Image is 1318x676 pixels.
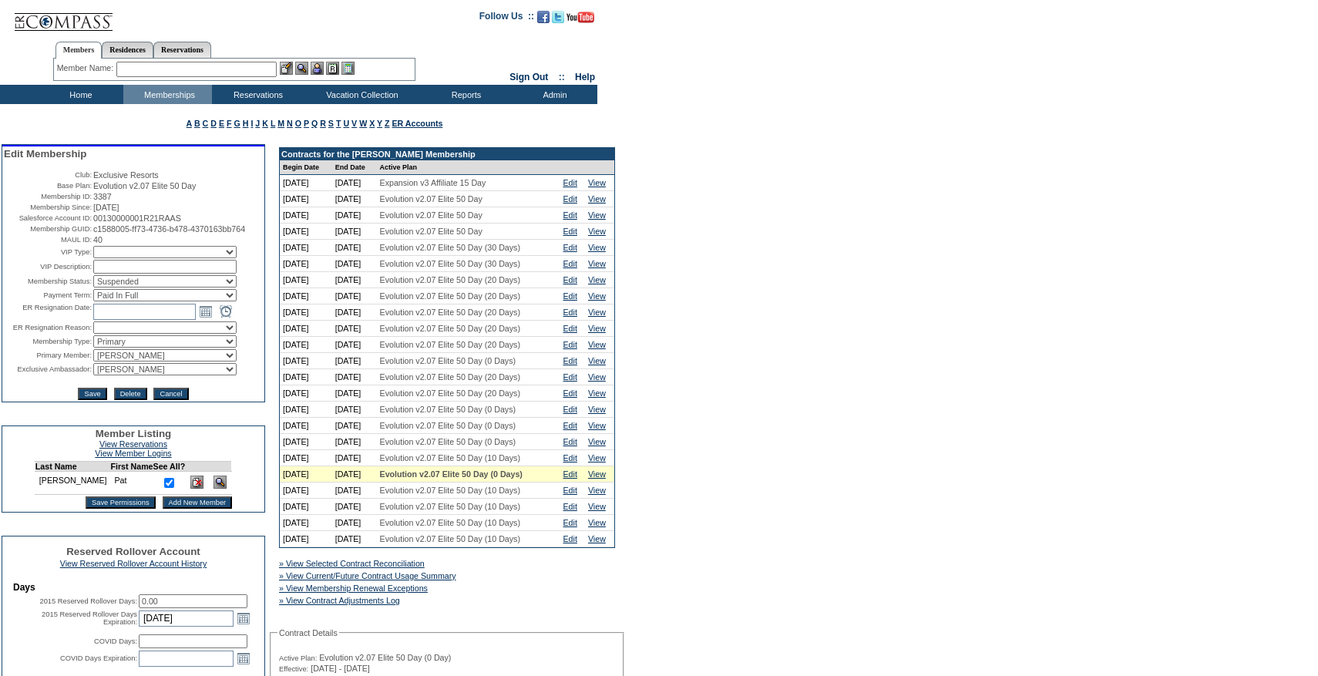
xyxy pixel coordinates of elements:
[279,596,400,605] a: » View Contract Adjustments Log
[588,178,606,187] a: View
[351,119,357,128] a: V
[332,240,377,256] td: [DATE]
[377,119,382,128] a: Y
[380,356,516,365] span: Evolution v2.07 Elite 50 Day (0 Days)
[563,308,577,317] a: Edit
[280,160,332,175] td: Begin Date
[563,340,577,349] a: Edit
[332,483,377,499] td: [DATE]
[392,119,442,128] a: ER Accounts
[563,405,577,414] a: Edit
[280,62,293,75] img: b_edit.gif
[563,243,577,252] a: Edit
[559,72,565,82] span: ::
[332,385,377,402] td: [DATE]
[479,9,534,28] td: Follow Us ::
[187,119,192,128] a: A
[280,256,332,272] td: [DATE]
[320,119,326,128] a: R
[279,664,308,674] span: Effective:
[280,353,332,369] td: [DATE]
[588,324,606,333] a: View
[332,304,377,321] td: [DATE]
[277,628,339,637] legend: Contract Details
[563,210,577,220] a: Edit
[4,260,92,274] td: VIP Description:
[567,12,594,23] img: Subscribe to our YouTube Channel
[332,160,377,175] td: End Date
[35,462,110,472] td: Last Name
[563,388,577,398] a: Edit
[94,637,137,645] label: COVID Days:
[280,304,332,321] td: [DATE]
[380,259,520,268] span: Evolution v2.07 Elite 50 Day (30 Days)
[563,227,577,236] a: Edit
[369,119,375,128] a: X
[563,486,577,495] a: Edit
[35,85,123,104] td: Home
[420,85,509,104] td: Reports
[114,388,147,400] input: Delete
[332,402,377,418] td: [DATE]
[262,119,268,128] a: K
[332,466,377,483] td: [DATE]
[280,272,332,288] td: [DATE]
[4,203,92,212] td: Membership Since:
[234,119,240,128] a: G
[93,235,103,244] span: 40
[563,502,577,511] a: Edit
[332,353,377,369] td: [DATE]
[280,337,332,353] td: [DATE]
[13,582,254,593] td: Days
[280,531,332,547] td: [DATE]
[588,340,606,349] a: View
[343,119,349,128] a: U
[336,119,341,128] a: T
[380,324,520,333] span: Evolution v2.07 Elite 50 Day (20 Days)
[280,515,332,531] td: [DATE]
[4,170,92,180] td: Club:
[537,11,550,23] img: Become our fan on Facebook
[123,85,212,104] td: Memberships
[588,210,606,220] a: View
[509,72,548,82] a: Sign Out
[214,476,227,489] img: View Dashboard
[66,546,200,557] span: Reserved Rollover Account
[588,243,606,252] a: View
[588,502,606,511] a: View
[280,369,332,385] td: [DATE]
[280,483,332,499] td: [DATE]
[567,15,594,25] a: Subscribe to our YouTube Channel
[280,466,332,483] td: [DATE]
[93,170,159,180] span: Exclusive Resorts
[509,85,597,104] td: Admin
[4,224,92,234] td: Membership GUID:
[280,240,332,256] td: [DATE]
[380,291,520,301] span: Evolution v2.07 Elite 50 Day (20 Days)
[39,597,137,605] label: 2015 Reserved Rollover Days:
[380,243,520,252] span: Evolution v2.07 Elite 50 Day (30 Days)
[332,434,377,450] td: [DATE]
[588,259,606,268] a: View
[250,119,253,128] a: I
[380,518,520,527] span: Evolution v2.07 Elite 50 Day (10 Days)
[380,437,516,446] span: Evolution v2.07 Elite 50 Day (0 Days)
[385,119,390,128] a: Z
[359,119,367,128] a: W
[93,214,181,223] span: 00130000001R21RAAS
[311,119,318,128] a: Q
[332,515,377,531] td: [DATE]
[563,324,577,333] a: Edit
[332,288,377,304] td: [DATE]
[280,385,332,402] td: [DATE]
[563,534,577,543] a: Edit
[255,119,260,128] a: J
[380,421,516,430] span: Evolution v2.07 Elite 50 Day (0 Days)
[280,207,332,224] td: [DATE]
[86,496,156,509] input: Save Permissions
[280,450,332,466] td: [DATE]
[153,462,186,472] td: See All?
[332,272,377,288] td: [DATE]
[563,194,577,203] a: Edit
[4,192,92,201] td: Membership ID:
